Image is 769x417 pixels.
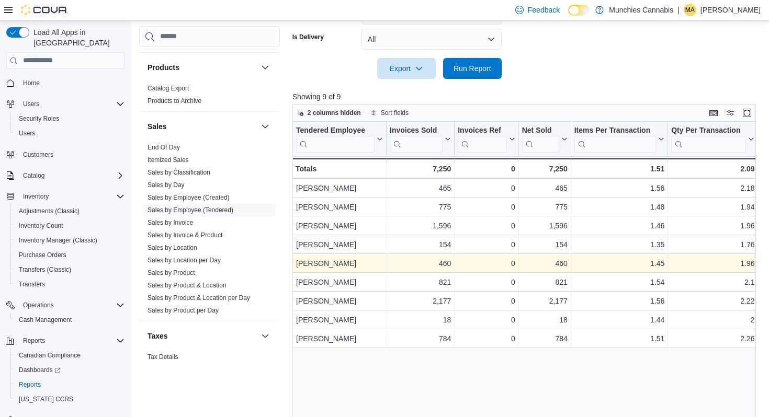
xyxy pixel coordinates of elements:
h3: Sales [148,121,167,132]
button: Operations [2,298,129,312]
span: Inventory [19,190,125,203]
span: Sales by Location per Day [148,256,221,264]
a: End Of Day [148,144,180,151]
span: Customers [23,150,53,159]
a: Dashboards [10,363,129,377]
div: 460 [390,257,451,270]
div: 1.94 [671,201,754,213]
div: 2,177 [390,295,451,307]
div: 7,250 [522,163,567,175]
a: Sales by Day [148,181,185,189]
div: [PERSON_NAME] [296,257,383,270]
div: Products [139,82,280,111]
div: [PERSON_NAME] [296,332,383,345]
div: Net Sold [522,125,559,135]
a: Sales by Location [148,244,197,251]
span: 2 columns hidden [308,109,361,117]
div: 0 [458,163,515,175]
div: [PERSON_NAME] [296,295,383,307]
a: Itemized Sales [148,156,189,164]
div: 1.48 [574,201,665,213]
div: Invoices Sold [390,125,443,152]
div: Qty Per Transaction [671,125,746,135]
div: Tendered Employee [296,125,375,152]
span: Transfers (Classic) [15,263,125,276]
span: Sales by Product [148,269,195,277]
button: Net Sold [522,125,567,152]
span: Feedback [528,5,560,15]
a: Sales by Location per Day [148,257,221,264]
a: Purchase Orders [15,249,71,261]
a: Reports [15,378,45,391]
a: Dashboards [15,364,65,376]
div: Mary-Anne Hanna [684,4,696,16]
span: End Of Day [148,143,180,152]
a: Tax Details [148,353,178,361]
button: Purchase Orders [10,248,129,262]
div: 460 [522,257,568,270]
button: Inventory [19,190,53,203]
a: [US_STATE] CCRS [15,393,77,406]
span: Sales by Product & Location [148,281,227,289]
div: 1.46 [574,219,665,232]
p: [PERSON_NAME] [700,4,761,16]
span: MA [685,4,695,16]
div: Totals [296,163,383,175]
span: Transfers [15,278,125,291]
div: 2.09 [671,163,754,175]
a: Sales by Classification [148,169,210,176]
span: Inventory [23,192,49,201]
button: 2 columns hidden [293,107,365,119]
a: Catalog Export [148,85,189,92]
span: Customers [19,148,125,161]
button: Users [10,126,129,141]
span: Sales by Employee (Tendered) [148,206,233,214]
div: 465 [390,182,451,194]
div: 2.22 [671,295,754,307]
span: Home [19,76,125,89]
div: 1.45 [574,257,665,270]
div: Invoices Ref [458,125,506,152]
div: 821 [390,276,451,288]
span: Security Roles [15,112,125,125]
span: Sales by Invoice [148,218,193,227]
span: Users [23,100,39,108]
span: Sales by Employee (Created) [148,193,230,202]
span: Canadian Compliance [15,349,125,362]
button: Transfers [10,277,129,292]
div: Qty Per Transaction [671,125,746,152]
span: Users [19,129,35,137]
a: Adjustments (Classic) [15,205,84,217]
button: Catalog [19,169,49,182]
span: Cash Management [15,314,125,326]
a: Products to Archive [148,97,201,105]
button: Inventory Count [10,218,129,233]
span: Purchase Orders [15,249,125,261]
div: 784 [390,332,451,345]
a: Canadian Compliance [15,349,85,362]
div: [PERSON_NAME] [296,276,383,288]
div: 154 [390,238,451,251]
button: Canadian Compliance [10,348,129,363]
div: 1,596 [522,219,568,232]
div: [PERSON_NAME] [296,219,383,232]
a: Inventory Count [15,219,67,232]
span: Inventory Manager (Classic) [19,236,97,245]
button: Products [148,62,257,73]
button: Inventory Manager (Classic) [10,233,129,248]
div: Invoices Ref [458,125,506,135]
span: Home [23,79,40,87]
button: Items Per Transaction [574,125,664,152]
div: 821 [522,276,568,288]
div: 0 [458,332,515,345]
div: 775 [522,201,568,213]
button: Invoices Sold [390,125,451,152]
div: 0 [458,314,515,326]
span: Sales by Classification [148,168,210,177]
div: 2.26 [671,332,754,345]
button: Security Roles [10,111,129,126]
a: Inventory Manager (Classic) [15,234,101,247]
span: Adjustments (Classic) [15,205,125,217]
span: Sort fields [381,109,409,117]
button: Reports [2,333,129,348]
